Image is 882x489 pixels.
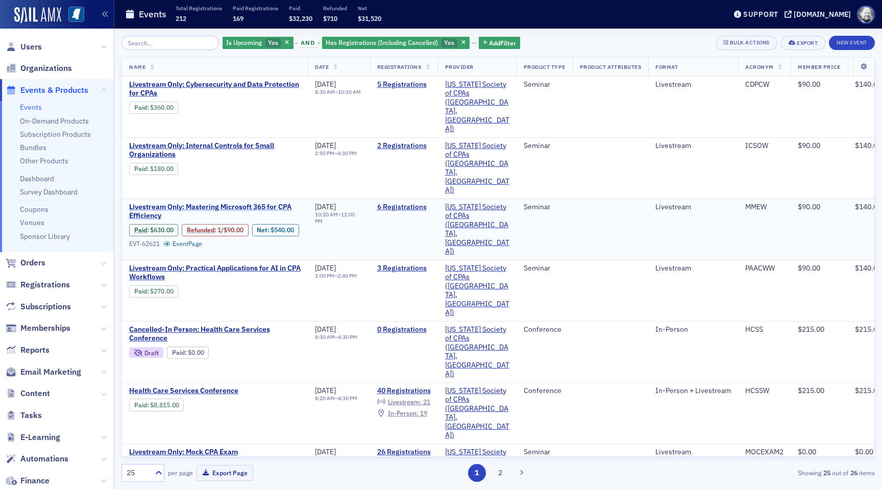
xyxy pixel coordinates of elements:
a: Subscriptions [6,301,71,312]
div: Seminar [524,141,566,151]
div: Paid: 4 - $27000 [129,285,178,298]
span: $180.00 [150,165,174,173]
a: Users [6,41,42,53]
time: 10:20 AM [315,211,338,218]
a: Paid [134,287,147,295]
span: E-Learning [20,432,60,443]
div: Paid: 4 - $18000 [129,163,178,175]
span: Content [20,388,50,399]
span: 212 [176,14,186,22]
div: ICSOW [745,141,783,151]
div: – [315,150,357,157]
time: 8:20 AM [315,395,335,402]
time: 12:00 PM [315,456,337,463]
a: In-Person: 19 [377,409,427,418]
div: In-Person [655,325,731,334]
span: : [134,401,150,409]
a: Automations [6,453,68,464]
time: 2:40 PM [337,272,357,279]
div: EVT-62621 [129,240,160,248]
span: $90.00 [798,80,820,89]
p: Net [358,5,381,12]
div: Seminar [524,448,566,457]
div: Export [797,40,818,46]
span: Mississippi Society of CPAs (Ridgeland, MS) [445,80,509,134]
div: Net: $54000 [252,224,299,236]
div: CDPCW [745,80,783,89]
span: $215.00 [798,325,824,334]
p: Refunded [323,5,347,12]
div: In-Person + Livestream [655,386,731,396]
a: 6 Registrations [377,203,431,212]
time: 10:10 AM [338,88,361,95]
span: Memberships [20,323,70,334]
time: 8:30 AM [315,333,335,340]
span: Subscriptions [20,301,71,312]
span: Health Care Services Conference [129,386,301,396]
div: – [315,273,357,279]
label: per page [168,468,193,477]
span: Livestream : [388,398,422,406]
span: Mississippi Society of CPAs (Ridgeland, MS) [445,386,509,440]
span: $0.00 [855,447,873,456]
span: Reports [20,345,50,356]
a: Email Marketing [6,366,81,378]
span: Mississippi Society of CPAs (Ridgeland, MS) [445,203,509,256]
span: Finance [20,475,50,486]
span: Has Registrations (Including Cancelled) [326,38,438,46]
span: Acronym [745,63,774,70]
span: Events & Products [20,85,88,96]
div: Yes [223,37,293,50]
span: Yes [444,38,454,46]
span: : [134,287,150,295]
span: $90.00 [798,263,820,273]
div: Refunded: 7 - $63000 [182,224,248,236]
p: Paid [289,5,312,12]
a: Paid [134,104,147,111]
div: Conference [524,325,566,334]
a: Livestream Only: Cybersecurity and Data Protection for CPAs [129,80,301,98]
span: Product Type [524,63,566,70]
span: $215.00 [855,325,881,334]
time: 4:30 PM [337,150,357,157]
span: Name [129,63,145,70]
span: : [134,226,150,234]
div: – [315,395,357,402]
a: Sponsor Library [20,232,70,241]
button: Export Page [197,465,253,481]
div: Livestream [655,448,731,457]
button: New Event [829,36,875,50]
span: Organizations [20,63,72,74]
span: 169 [233,14,243,22]
span: Automations [20,453,68,464]
span: Is Upcoming [226,38,262,46]
button: [DOMAIN_NAME] [785,11,854,18]
span: In-Person : [388,409,419,417]
input: Search… [121,36,219,50]
a: Events & Products [6,85,88,96]
button: and [295,39,321,47]
span: [DATE] [315,325,336,334]
div: Showing out of items [631,468,875,477]
a: Organizations [6,63,72,74]
span: Registrations [377,63,422,70]
span: Mississippi Society of CPAs (Ridgeland, MS) [445,325,509,379]
a: Cancelled-In Person: Health Care Services Conference [129,325,301,343]
span: : [134,165,150,173]
div: Paid: 1 - $0 [167,347,209,359]
span: $32,230 [289,14,312,22]
span: [DATE] [315,386,336,395]
span: Net : [257,226,271,234]
span: Product Attributes [580,63,641,70]
span: : [187,226,217,234]
span: [DATE] [315,202,336,211]
span: [DATE] [315,447,336,456]
a: Livestream Only: Mastering Microsoft 365 for CPA Efficiency [129,203,301,221]
span: $710 [323,14,337,22]
span: $140.00 [855,263,881,273]
button: Bulk Actions [716,36,777,50]
a: Livestream Only: Practical Applications for AI in CPA Workflows [129,264,301,282]
a: SailAMX [14,7,61,23]
a: Paid [134,401,147,409]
